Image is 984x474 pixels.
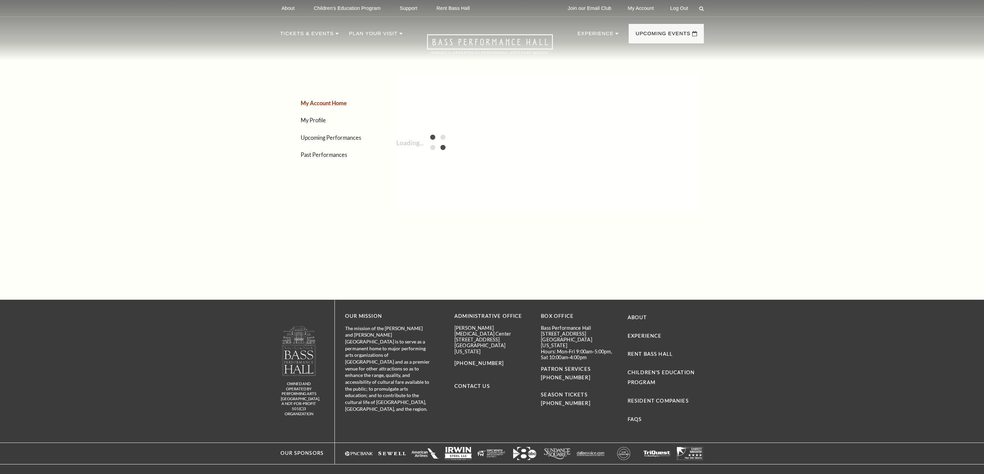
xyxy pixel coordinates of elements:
[454,359,531,368] p: [PHONE_NUMBER]
[454,383,490,389] a: Contact Us
[454,312,531,321] p: Administrative Office
[280,29,334,42] p: Tickets & Events
[349,29,397,42] p: Plan Your Visit
[511,447,538,460] img: wfaa2.png
[345,325,430,412] p: The mission of the [PERSON_NAME] and [PERSON_NAME][GEOGRAPHIC_DATA] is to serve as a permanent ho...
[541,312,617,321] p: BOX OFFICE
[478,447,505,460] img: fwtpid-websitefooter-117x55.png
[345,447,373,460] img: pncbank_websitefooter_117x55.png
[274,449,324,458] p: Our Sponsors
[610,447,638,460] img: kimcrawford-websitefooter-117x55.png
[400,5,418,11] p: Support
[628,351,673,357] a: Rent Bass Hall
[454,342,531,354] p: [GEOGRAPHIC_DATA][US_STATE]
[628,416,642,422] a: FAQs
[628,314,647,320] a: About
[628,398,689,404] a: Resident Companies
[314,5,380,11] p: Children's Education Program
[577,29,614,42] p: Experience
[454,325,531,337] p: [PERSON_NAME][MEDICAL_DATA] Center
[541,382,617,408] p: SEASON TICKETS [PHONE_NUMBER]
[541,349,617,361] p: Hours: Mon-Fri 9:00am-5:00pm, Sat 10:00am-4:00pm
[454,337,531,342] p: [STREET_ADDRESS]
[628,333,662,339] a: Experience
[345,312,430,321] p: OUR MISSION
[282,5,295,11] p: About
[301,117,326,123] a: My Profile
[445,447,472,460] img: irwinsteel_websitefooter_117x55.png
[301,151,347,158] a: Past Performances
[541,337,617,349] p: [GEOGRAPHIC_DATA][US_STATE]
[541,331,617,337] p: [STREET_ADDRESS]
[628,369,695,385] a: Children's Education Program
[643,447,671,460] img: triquest_footer_logo.png
[544,447,571,460] img: sundance117x55.png
[301,134,361,141] a: Upcoming Performances
[281,381,317,416] p: owned and operated by Performing Arts [GEOGRAPHIC_DATA], A NOT-FOR-PROFIT 501(C)3 ORGANIZATION
[301,100,347,106] a: My Account Home
[676,447,704,460] img: charitynavlogo2.png
[436,5,470,11] p: Rent Bass Hall
[541,365,617,382] p: PATRON SERVICES [PHONE_NUMBER]
[411,447,439,460] img: aa_stacked2_117x55.png
[282,326,316,376] img: logo-footer.png
[577,447,604,460] img: dallasvoice117x55.png
[378,447,406,460] img: sewell-revised_117x55.png
[541,325,617,331] p: Bass Performance Hall
[635,29,691,42] p: Upcoming Events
